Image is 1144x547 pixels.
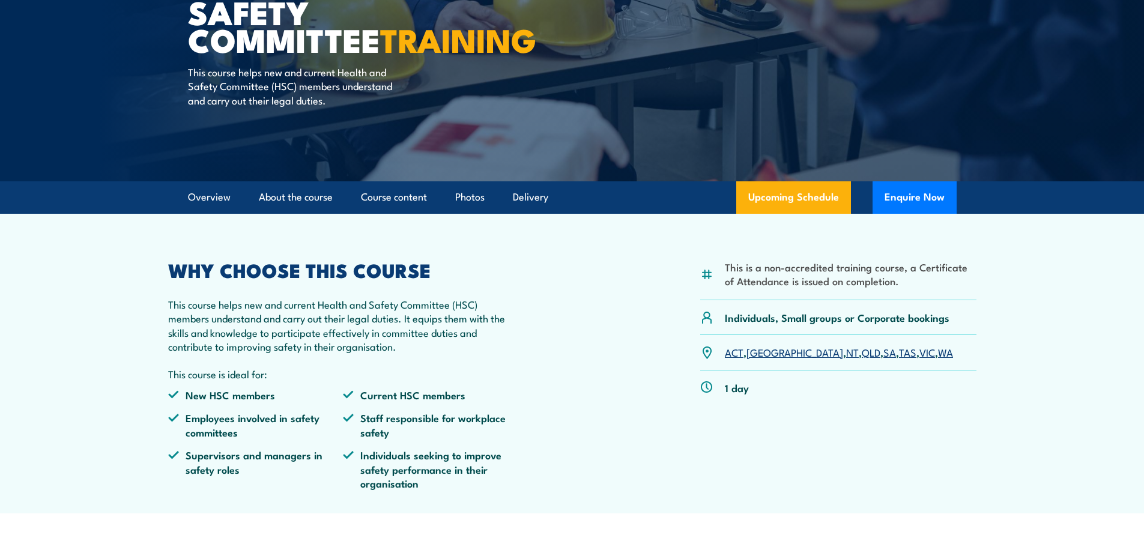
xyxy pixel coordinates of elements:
[168,388,344,402] li: New HSC members
[746,345,843,359] a: [GEOGRAPHIC_DATA]
[862,345,880,359] a: QLD
[343,388,518,402] li: Current HSC members
[455,181,485,213] a: Photos
[846,345,859,359] a: NT
[725,260,976,288] li: This is a non-accredited training course, a Certificate of Attendance is issued on completion.
[938,345,953,359] a: WA
[919,345,935,359] a: VIC
[725,310,949,324] p: Individuals, Small groups or Corporate bookings
[168,448,344,490] li: Supervisors and managers in safety roles
[883,345,896,359] a: SA
[736,181,851,214] a: Upcoming Schedule
[899,345,916,359] a: TAS
[873,181,957,214] button: Enquire Now
[513,181,548,213] a: Delivery
[188,181,231,213] a: Overview
[725,381,749,394] p: 1 day
[361,181,427,213] a: Course content
[168,297,519,354] p: This course helps new and current Health and Safety Committee (HSC) members understand and carry ...
[725,345,953,359] p: , , , , , , ,
[188,65,407,107] p: This course helps new and current Health and Safety Committee (HSC) members understand and carry ...
[725,345,743,359] a: ACT
[168,367,519,381] p: This course is ideal for:
[343,411,518,439] li: Staff responsible for workplace safety
[259,181,333,213] a: About the course
[380,14,536,64] strong: TRAINING
[343,448,518,490] li: Individuals seeking to improve safety performance in their organisation
[168,411,344,439] li: Employees involved in safety committees
[168,261,519,278] h2: WHY CHOOSE THIS COURSE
